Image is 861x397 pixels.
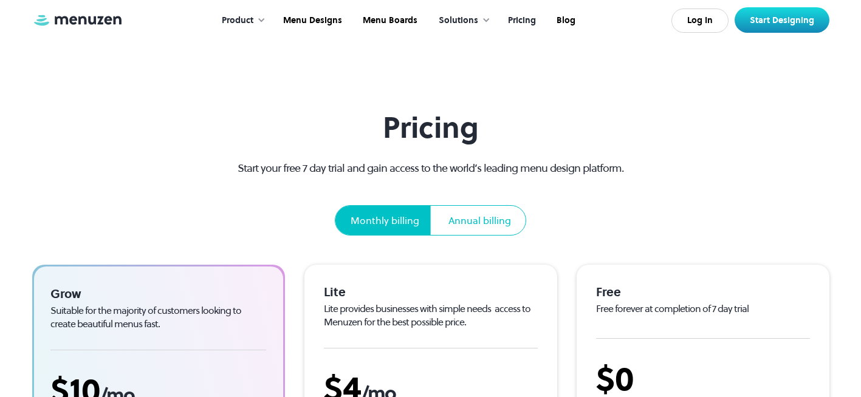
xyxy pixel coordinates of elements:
div: Solutions [427,2,496,39]
div: Free [596,284,810,300]
div: Solutions [439,14,478,27]
a: Blog [545,2,585,39]
div: Product [210,2,272,39]
a: Menu Designs [272,2,351,39]
div: Monthly billing [351,213,419,228]
div: Annual billing [448,213,511,228]
div: Lite [324,284,538,300]
a: Start Designing [735,7,829,33]
div: Free forever at completion of 7 day trial [596,302,810,316]
div: Grow [50,286,267,302]
div: Lite provides businesses with simple needs access to Menuzen for the best possible price. [324,302,538,328]
a: Log In [671,8,729,33]
div: Suitable for the majority of customers looking to create beautiful menus fast. [50,304,267,330]
div: Product [222,14,253,27]
h1: Pricing [216,110,645,145]
a: Pricing [496,2,545,39]
p: Start your free 7 day trial and gain access to the world’s leading menu design platform. [216,160,645,176]
a: Menu Boards [351,2,427,39]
